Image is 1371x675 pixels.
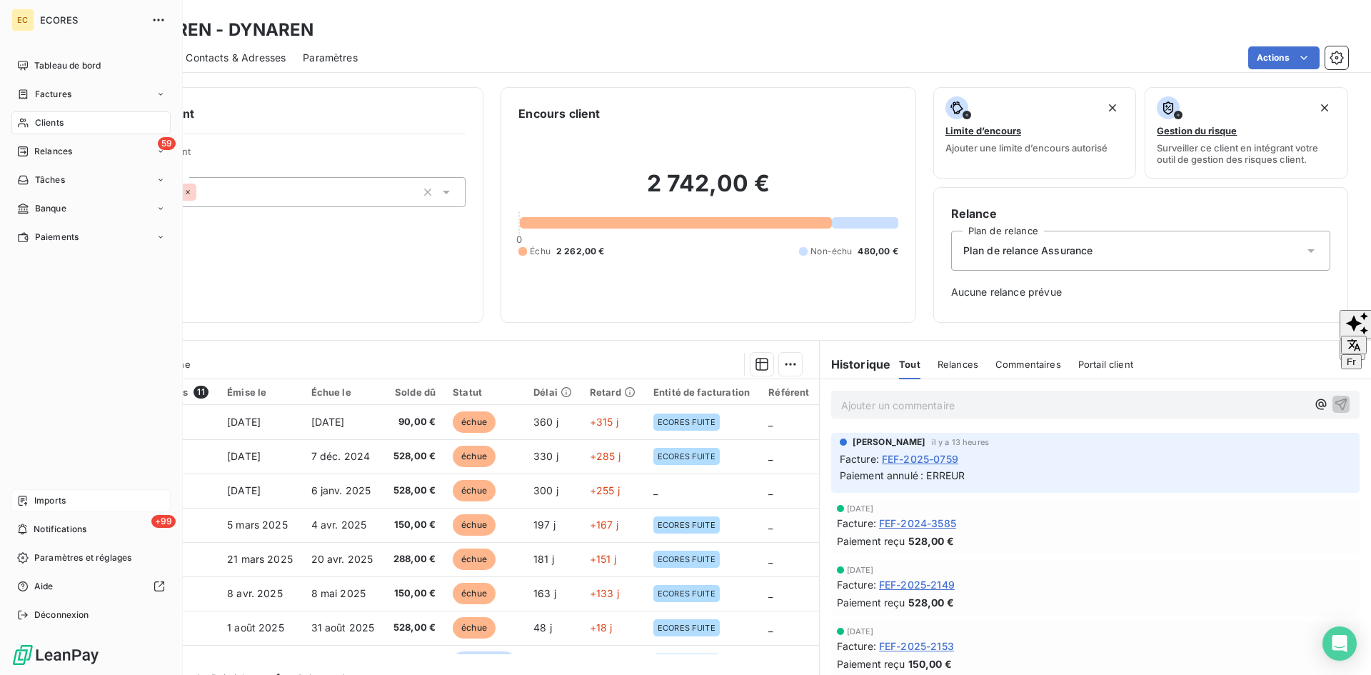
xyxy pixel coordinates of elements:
span: 163 j [533,587,556,599]
h6: Encours client [518,105,600,122]
span: 528,00 € [393,484,436,498]
span: FEF-2024-3585 [879,516,956,531]
button: Limite d’encoursAjouter une limite d’encours autorisé [933,87,1137,179]
span: Imports [34,494,66,507]
span: _ [768,621,773,634]
span: 528,00 € [393,621,436,635]
span: Ajouter une limite d’encours autorisé [945,142,1108,154]
span: Plan de relance Assurance [963,244,1093,258]
span: Tout [899,359,920,370]
span: Relances [34,145,72,158]
span: Notifications [34,523,86,536]
span: Clients [35,116,64,129]
span: 288,00 € [393,552,436,566]
span: 330 j [533,450,558,462]
span: non-échue [453,651,515,673]
span: Contacts & Adresses [186,51,286,65]
span: il y a 13 heures [932,438,989,446]
span: Limite d’encours [945,125,1021,136]
span: +151 j [590,553,616,565]
div: Retard [590,386,636,398]
span: 59 [158,137,176,150]
span: _ [768,519,773,531]
span: 8 mai 2025 [311,587,366,599]
span: [DATE] [847,627,874,636]
span: Relances [938,359,978,370]
div: Open Intercom Messenger [1322,626,1357,661]
div: Statut [453,386,516,398]
span: [DATE] [227,484,261,496]
span: ECORES FUITE [658,452,715,461]
span: Déconnexion [34,609,89,621]
span: 90,00 € [393,415,436,429]
span: ECORES FUITE [658,521,715,529]
span: 197 j [533,519,556,531]
span: FEF-2025-0759 [882,451,958,466]
span: _ [768,587,773,599]
span: 11 [194,386,208,399]
span: _ [768,450,773,462]
span: Paiement reçu [837,534,905,549]
span: [DATE] [227,450,261,462]
h2: 2 742,00 € [518,169,898,212]
div: Solde dû [393,386,436,398]
span: Tableau de bord [34,59,101,72]
span: 181 j [533,553,554,565]
span: ECORES FUITE [658,589,715,598]
input: Ajouter une valeur [196,186,208,199]
span: +18 j [590,621,613,634]
span: [DATE] [847,504,874,513]
span: échue [453,446,496,467]
a: Aide [11,575,171,598]
h6: Historique [820,356,891,373]
h6: Relance [951,205,1330,222]
span: Commentaires [995,359,1061,370]
span: 480,00 € [858,245,898,258]
span: Gestion du risque [1157,125,1237,136]
span: Propriétés Client [115,146,466,166]
span: FEF-2025-2149 [879,577,955,592]
span: Paiements [35,231,79,244]
span: ECORES FUITE [658,418,715,426]
span: 528,00 € [908,534,954,549]
span: Facture : [837,516,876,531]
span: +133 j [590,587,619,599]
span: Non-échu [810,245,852,258]
span: Aucune relance prévue [951,285,1330,299]
span: Paiement reçu [837,595,905,610]
span: Tâches [35,174,65,186]
span: 21 mars 2025 [227,553,293,565]
div: Délai [533,386,573,398]
span: ECORES FUITE [658,624,715,632]
span: échue [453,549,496,570]
span: 7 déc. 2024 [311,450,371,462]
span: [DATE] [847,566,874,574]
span: FEF-2025-2153 [879,639,954,654]
span: Facture : [840,451,879,466]
span: Paiement reçu [837,656,905,671]
span: 6 janv. 2025 [311,484,371,496]
span: 5 mars 2025 [227,519,288,531]
span: 150,00 € [393,518,436,532]
button: Gestion du risqueSurveiller ce client en intégrant votre outil de gestion des risques client. [1145,87,1348,179]
span: échue [453,411,496,433]
span: Banque [35,202,66,215]
span: Paramètres [303,51,358,65]
span: _ [768,553,773,565]
span: 150,00 € [393,586,436,601]
span: 48 j [533,621,552,634]
span: 1 août 2025 [227,621,284,634]
span: +167 j [590,519,618,531]
span: [DATE] [311,416,345,428]
span: Facture : [837,577,876,592]
span: [PERSON_NAME] [853,436,926,449]
span: _ [768,484,773,496]
span: Aide [34,580,54,593]
span: +99 [151,515,176,528]
span: ECORES FUITE [658,555,715,564]
span: 20 avr. 2025 [311,553,373,565]
span: 2 262,00 € [556,245,605,258]
span: _ [653,484,658,496]
span: 360 j [533,416,558,428]
span: 150,00 € [908,656,952,671]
